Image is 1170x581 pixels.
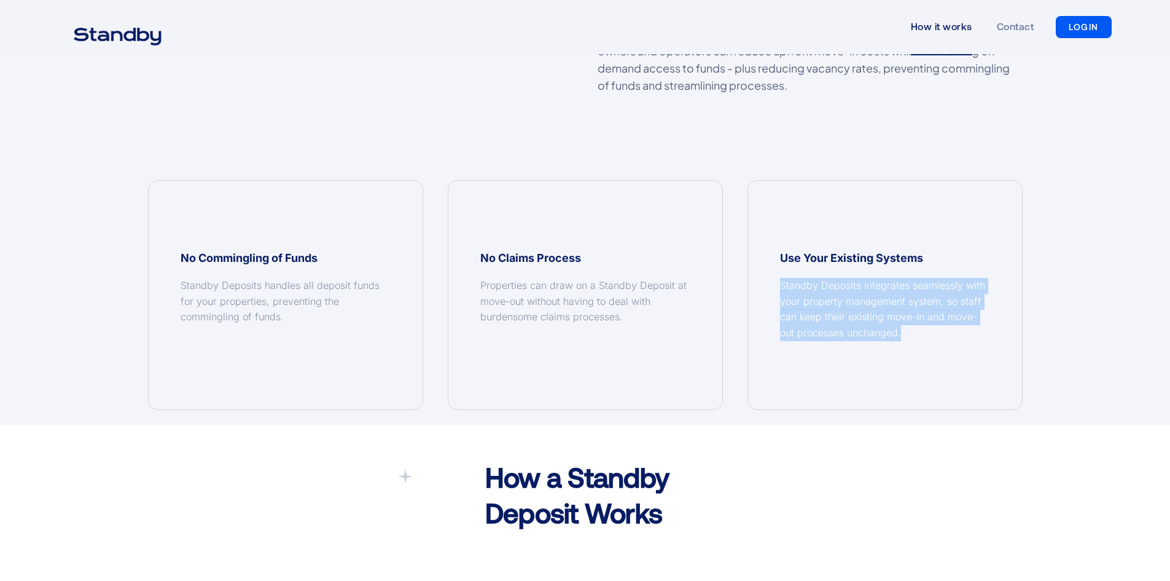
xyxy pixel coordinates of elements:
[181,278,391,325] div: Standby Deposits handles all deposit funds for your properties, preventing the commingling of funds.
[480,250,690,267] div: No Claims Process
[480,278,690,325] div: Properties can draw on a Standby Deposit at move-out without having to deal with burdensome claim...
[780,278,990,341] div: Standby Deposits integrates seamlessly with your property management system, so staff can keep th...
[598,25,1023,94] p: Traditional cash security deposits are a thing of the past. With Standby Deposits, owners and ope...
[58,20,177,34] a: home
[780,250,990,267] div: Use Your Existing Systems
[485,459,760,530] h1: How a Standby Deposit Works
[1056,16,1112,38] a: LOGIN
[181,250,391,267] div: No Commingling of Funds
